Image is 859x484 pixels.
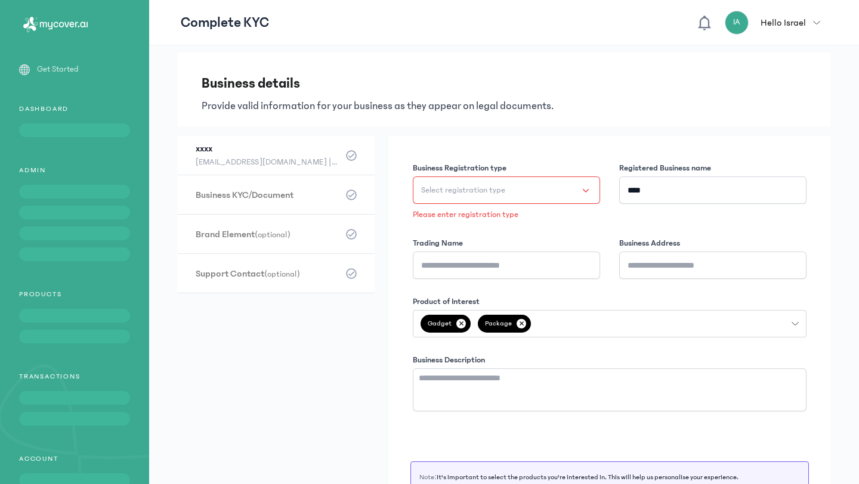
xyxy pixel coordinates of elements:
[413,209,600,221] p: Please enter registration type
[264,269,300,279] span: (optional)
[37,63,79,76] p: Get Started
[196,228,339,241] h3: Brand Element
[413,176,600,204] button: Select registration type
[255,230,291,240] span: (optional)
[413,237,463,249] label: Trading Name
[196,142,339,155] h3: xxxx
[619,162,711,174] label: Registered Business name
[196,188,339,201] h3: Business KYC/Document
[619,237,680,249] label: Business Address
[196,267,339,280] h3: Support Contact
[517,319,526,328] p: ✕
[419,473,800,482] p: Note:
[413,162,506,174] label: Business Registration type
[202,98,807,114] p: Provide valid information for your business as they appear on legal documents.
[202,74,807,93] h3: Business details
[761,15,806,30] p: Hello Israel
[413,354,485,366] label: Business Description
[181,13,269,32] p: Complete KYC
[725,11,827,35] button: IAHello Israel
[456,319,466,328] p: ✕
[437,473,739,481] span: It's important to select the products you're interested in. This will help us personalise your ex...
[421,184,505,196] span: Select registration type
[421,315,471,333] span: Gadget
[196,155,339,169] span: [EMAIL_ADDRESS][DOMAIN_NAME] || 07065737817
[725,11,749,35] div: IA
[413,310,807,337] button: Gadget✕Package✕
[413,296,480,308] label: Product of Interest
[478,315,531,333] span: Package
